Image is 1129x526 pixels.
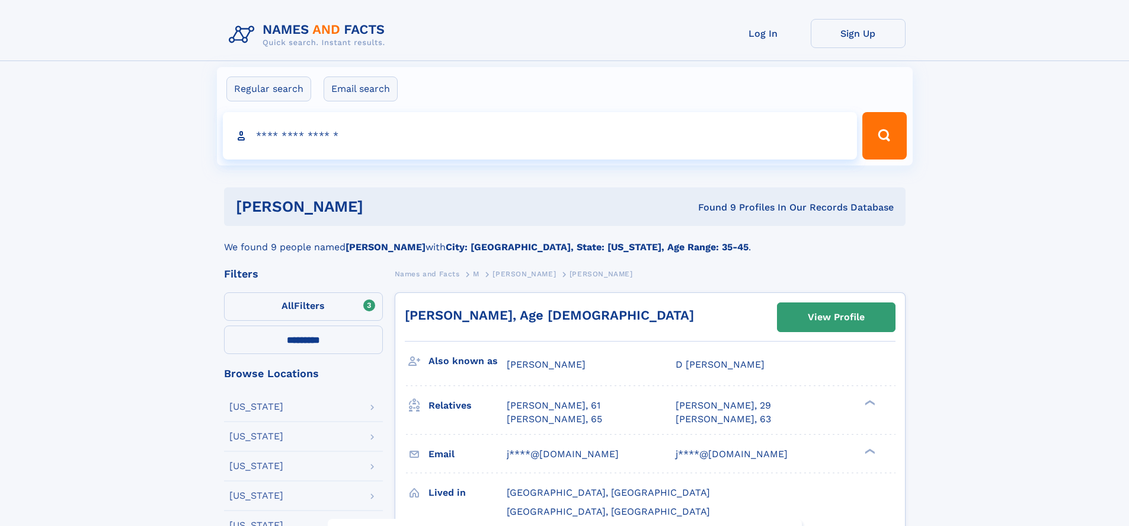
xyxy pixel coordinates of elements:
[224,226,906,254] div: We found 9 people named with .
[862,447,876,455] div: ❯
[473,266,479,281] a: M
[530,201,894,214] div: Found 9 Profiles In Our Records Database
[492,266,556,281] a: [PERSON_NAME]
[473,270,479,278] span: M
[570,270,633,278] span: [PERSON_NAME]
[229,432,283,441] div: [US_STATE]
[676,399,771,412] a: [PERSON_NAME], 29
[229,461,283,471] div: [US_STATE]
[395,266,460,281] a: Names and Facts
[428,483,507,503] h3: Lived in
[224,269,383,279] div: Filters
[236,199,531,214] h1: [PERSON_NAME]
[507,506,710,517] span: [GEOGRAPHIC_DATA], [GEOGRAPHIC_DATA]
[346,241,426,253] b: [PERSON_NAME]
[226,76,311,101] label: Regular search
[507,359,586,370] span: [PERSON_NAME]
[492,270,556,278] span: [PERSON_NAME]
[808,304,865,331] div: View Profile
[229,402,283,412] div: [US_STATE]
[507,487,710,498] span: [GEOGRAPHIC_DATA], [GEOGRAPHIC_DATA]
[862,112,906,160] button: Search Button
[778,303,895,331] a: View Profile
[811,19,906,48] a: Sign Up
[676,413,771,426] a: [PERSON_NAME], 63
[428,444,507,464] h3: Email
[229,491,283,501] div: [US_STATE]
[446,241,749,253] b: City: [GEOGRAPHIC_DATA], State: [US_STATE], Age Range: 35-45
[224,19,395,51] img: Logo Names and Facts
[507,413,602,426] a: [PERSON_NAME], 65
[428,351,507,371] h3: Also known as
[862,399,876,407] div: ❯
[282,300,294,311] span: All
[676,359,765,370] span: D [PERSON_NAME]
[507,399,600,412] a: [PERSON_NAME], 61
[428,396,507,416] h3: Relatives
[716,19,811,48] a: Log In
[224,292,383,321] label: Filters
[324,76,398,101] label: Email search
[223,112,858,160] input: search input
[224,368,383,379] div: Browse Locations
[405,308,694,323] a: [PERSON_NAME], Age [DEMOGRAPHIC_DATA]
